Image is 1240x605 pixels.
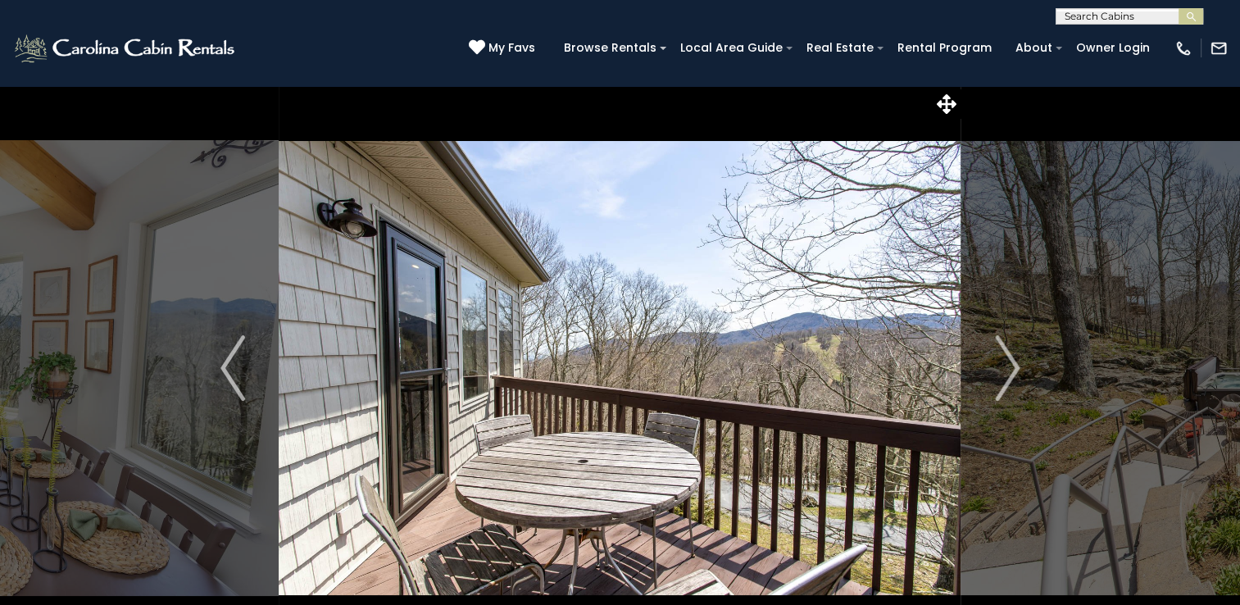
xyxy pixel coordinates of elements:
[1068,35,1158,61] a: Owner Login
[469,39,539,57] a: My Favs
[995,335,1020,401] img: arrow
[798,35,882,61] a: Real Estate
[1007,35,1061,61] a: About
[672,35,791,61] a: Local Area Guide
[12,32,239,65] img: White-1-2.png
[220,335,245,401] img: arrow
[1210,39,1228,57] img: mail-regular-white.png
[1174,39,1192,57] img: phone-regular-white.png
[488,39,535,57] span: My Favs
[556,35,665,61] a: Browse Rentals
[889,35,1000,61] a: Rental Program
